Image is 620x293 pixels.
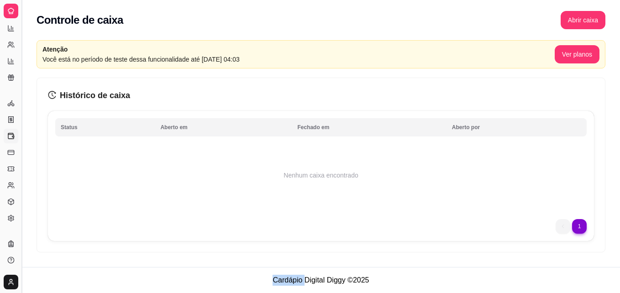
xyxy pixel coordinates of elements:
th: Aberto em [155,118,292,136]
th: Status [55,118,155,136]
h2: Controle de caixa [37,13,123,27]
td: Nenhum caixa encontrado [55,139,587,212]
th: Fechado em [292,118,446,136]
span: history [48,91,56,99]
h3: Histórico de caixa [48,89,594,102]
article: Você está no período de teste dessa funcionalidade até [DATE] 04:03 [42,54,555,64]
button: Abrir caixa [561,11,605,29]
a: Ver planos [555,51,599,58]
li: next page button [572,219,587,234]
article: Atenção [42,44,555,54]
nav: pagination navigation [551,215,591,238]
footer: Cardápio Digital Diggy © 2025 [22,267,620,293]
th: Aberto por [447,118,587,136]
button: Ver planos [555,45,599,63]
